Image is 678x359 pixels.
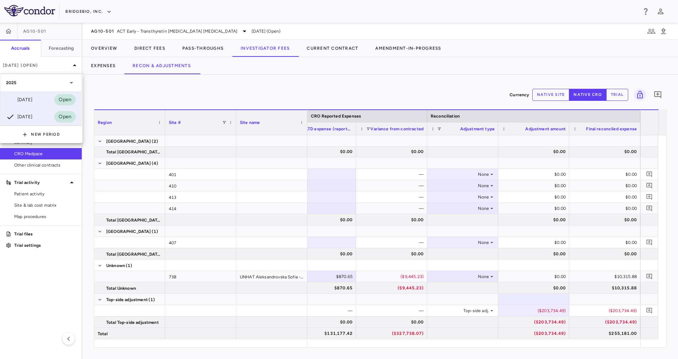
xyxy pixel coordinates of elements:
[22,129,60,140] button: New Period
[0,74,81,91] div: 2025
[6,96,32,104] div: [DATE]
[6,80,17,86] p: 2025
[54,96,76,104] span: Open
[54,113,76,121] span: Open
[6,113,32,121] div: [DATE]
